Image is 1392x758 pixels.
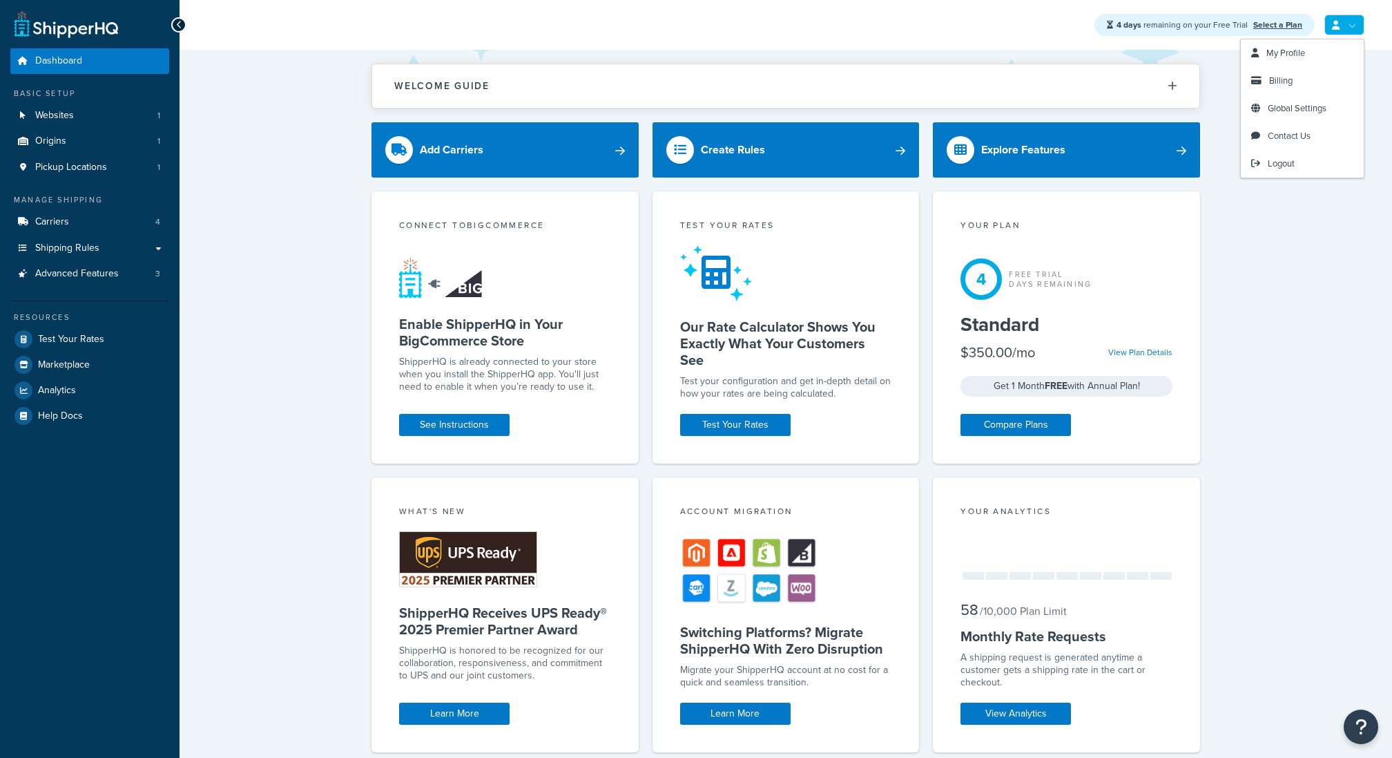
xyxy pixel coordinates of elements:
[1241,39,1364,67] a: My Profile
[680,219,892,235] div: Test your rates
[10,155,169,180] li: Pickup Locations
[157,162,160,173] span: 1
[10,261,169,287] a: Advanced Features3
[35,243,99,254] span: Shipping Rules
[35,135,66,147] span: Origins
[38,334,104,345] span: Test Your Rates
[960,505,1172,521] div: Your Analytics
[680,505,892,521] div: Account Migration
[981,140,1065,160] div: Explore Features
[10,236,169,261] a: Shipping Rules
[10,103,169,129] li: Websites
[960,652,1172,689] div: A shipping request is generated anytime a customer gets a shipping rate in the cart or checkout.
[933,122,1200,178] a: Explore Features
[1344,710,1378,744] button: Open Resource Center
[157,135,160,147] span: 1
[10,378,169,403] a: Analytics
[38,359,90,371] span: Marketplace
[399,414,510,436] a: See Instructions
[1253,19,1302,31] a: Select a Plan
[10,88,169,100] div: Basic Setup
[420,140,483,160] div: Add Carriers
[960,703,1071,725] a: View Analytics
[680,624,892,657] h5: Switching Platforms? Migrate ShipperHQ With Zero Disruption
[680,703,791,725] a: Learn More
[652,122,920,178] a: Create Rules
[10,327,169,352] a: Test Your Rates
[1241,150,1364,178] a: Logout
[372,64,1199,108] button: Welcome Guide
[35,110,74,122] span: Websites
[35,162,107,173] span: Pickup Locations
[399,356,611,393] p: ShipperHQ is already connected to your store when you install the ShipperHQ app. You'll just need...
[35,55,82,67] span: Dashboard
[960,314,1172,336] h5: Standard
[399,605,611,638] h5: ShipperHQ Receives UPS Ready® 2025 Premier Partner Award
[10,352,169,377] a: Marketplace
[1269,74,1293,87] span: Billing
[10,155,169,180] a: Pickup Locations1
[155,216,160,228] span: 4
[1116,19,1250,31] span: remaining on your Free Trial
[399,505,611,521] div: What's New
[960,628,1172,645] h5: Monthly Rate Requests
[1116,19,1141,31] strong: 4 days
[960,598,978,621] span: 58
[155,268,160,280] span: 3
[399,257,485,299] img: connect-shq-bc-71769feb.svg
[399,219,611,235] div: Connect to BigCommerce
[10,129,169,154] a: Origins1
[1241,67,1364,95] a: Billing
[10,404,169,428] a: Help Docs
[1009,269,1092,289] div: Free Trial Days Remaining
[960,376,1172,397] div: Get 1 Month with Annual Plan!
[10,129,169,154] li: Origins
[10,261,169,287] li: Advanced Features
[1241,95,1364,122] a: Global Settings
[157,110,160,122] span: 1
[680,319,892,368] h5: Our Rate Calculator Shows You Exactly What Your Customers See
[680,414,791,436] a: Test Your Rates
[399,645,611,682] p: ShipperHQ is honored to be recognized for our collaboration, responsiveness, and commitment to UP...
[960,343,1035,362] div: $350.00/mo
[10,48,169,74] a: Dashboard
[394,81,490,91] h2: Welcome Guide
[960,414,1071,436] a: Compare Plans
[35,216,69,228] span: Carriers
[960,219,1172,235] div: Your Plan
[38,385,76,397] span: Analytics
[1268,102,1326,115] span: Global Settings
[10,209,169,235] a: Carriers4
[701,140,765,160] div: Create Rules
[1241,122,1364,150] a: Contact Us
[10,209,169,235] li: Carriers
[1268,129,1311,142] span: Contact Us
[680,375,892,400] div: Test your configuration and get in-depth detail on how your rates are being calculated.
[10,312,169,323] div: Resources
[10,103,169,129] a: Websites1
[371,122,639,178] a: Add Carriers
[1108,346,1172,359] a: View Plan Details
[1045,379,1067,393] strong: FREE
[680,664,892,689] div: Migrate your ShipperHQ account at no cost for a quick and seamless transition.
[399,703,510,725] a: Learn More
[1268,157,1295,170] span: Logout
[35,268,119,280] span: Advanced Features
[1266,46,1305,59] span: My Profile
[960,258,1002,300] div: 4
[38,410,83,422] span: Help Docs
[10,194,169,206] div: Manage Shipping
[980,603,1067,619] small: / 10,000 Plan Limit
[399,316,611,349] h5: Enable ShipperHQ in Your BigCommerce Store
